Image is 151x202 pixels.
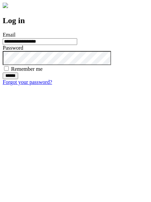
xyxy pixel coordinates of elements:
label: Password [3,45,23,51]
h2: Log in [3,16,148,25]
a: Forgot your password? [3,79,52,85]
label: Email [3,32,15,38]
label: Remember me [11,66,43,72]
img: logo-4e3dc11c47720685a147b03b5a06dd966a58ff35d612b21f08c02c0306f2b779.png [3,3,8,8]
